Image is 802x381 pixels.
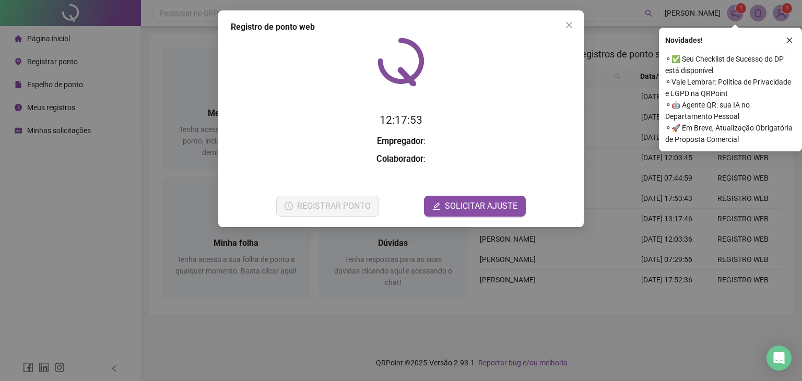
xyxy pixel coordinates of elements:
[445,200,517,212] span: SOLICITAR AJUSTE
[376,154,423,164] strong: Colaborador
[231,135,571,148] h3: :
[786,37,793,44] span: close
[378,38,424,86] img: QRPoint
[665,122,796,145] span: ⚬ 🚀 Em Breve, Atualização Obrigatória de Proposta Comercial
[665,53,796,76] span: ⚬ ✅ Seu Checklist de Sucesso do DP está disponível
[665,34,703,46] span: Novidades !
[231,21,571,33] div: Registro de ponto web
[665,99,796,122] span: ⚬ 🤖 Agente QR: sua IA no Departamento Pessoal
[276,196,379,217] button: REGISTRAR PONTO
[380,114,422,126] time: 12:17:53
[231,152,571,166] h3: :
[561,17,577,33] button: Close
[377,136,423,146] strong: Empregador
[565,21,573,29] span: close
[665,76,796,99] span: ⚬ Vale Lembrar: Política de Privacidade e LGPD na QRPoint
[766,346,792,371] div: Open Intercom Messenger
[432,202,441,210] span: edit
[424,196,526,217] button: editSOLICITAR AJUSTE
